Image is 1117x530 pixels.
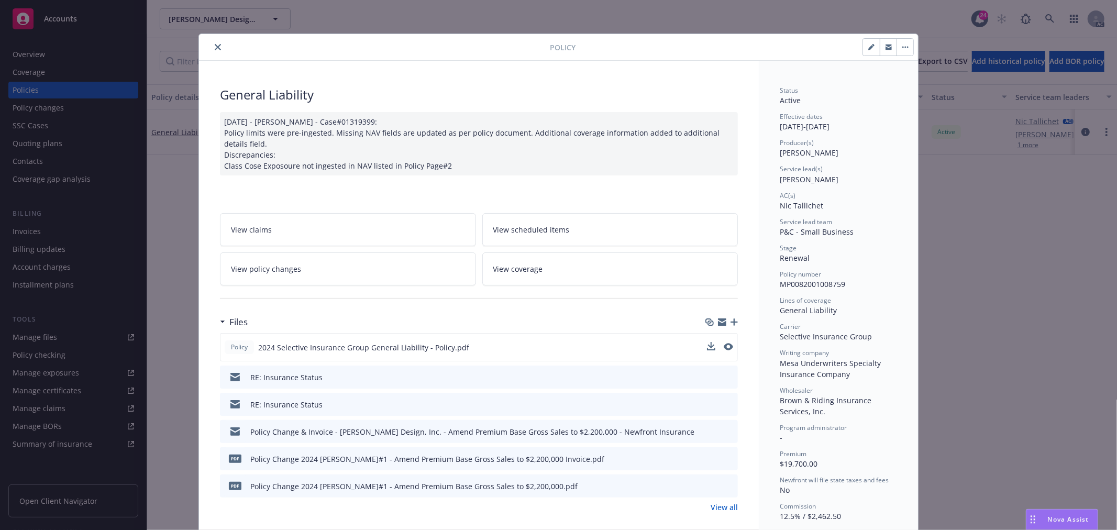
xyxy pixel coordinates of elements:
[780,395,873,416] span: Brown & Riding Insurance Services, Inc.
[212,41,224,53] button: close
[250,481,578,492] div: Policy Change 2024 [PERSON_NAME]#1 - Amend Premium Base Gross Sales to $2,200,000.pdf
[780,348,829,357] span: Writing company
[780,227,854,237] span: P&C - Small Business
[780,138,814,147] span: Producer(s)
[780,296,831,305] span: Lines of coverage
[780,112,823,121] span: Effective dates
[1026,509,1098,530] button: Nova Assist
[724,343,733,350] button: preview file
[231,263,301,274] span: View policy changes
[250,399,323,410] div: RE: Insurance Status
[780,433,782,443] span: -
[711,502,738,513] a: View all
[780,358,883,379] span: Mesa Underwriters Specialty Insurance Company
[780,112,897,132] div: [DATE] - [DATE]
[220,315,248,329] div: Files
[724,481,734,492] button: preview file
[229,343,250,352] span: Policy
[231,224,272,235] span: View claims
[707,426,716,437] button: download file
[780,217,832,226] span: Service lead team
[780,459,817,469] span: $19,700.00
[707,372,716,383] button: download file
[780,476,889,484] span: Newfront will file state taxes and fees
[550,42,576,53] span: Policy
[707,454,716,465] button: download file
[1048,515,1089,524] span: Nova Assist
[707,481,716,492] button: download file
[780,279,845,289] span: MP0082001008759
[482,213,738,246] a: View scheduled items
[1026,510,1039,529] div: Drag to move
[250,454,604,465] div: Policy Change 2024 [PERSON_NAME]#1 - Amend Premium Base Gross Sales to $2,200,000 Invoice.pdf
[482,252,738,285] a: View coverage
[220,112,738,175] div: [DATE] - [PERSON_NAME] - Case#01319399: Policy limits were pre-ingested. Missing NAV fields are u...
[780,86,798,95] span: Status
[780,201,823,211] span: Nic Tallichet
[724,454,734,465] button: preview file
[780,270,821,279] span: Policy number
[493,263,543,274] span: View coverage
[780,244,797,252] span: Stage
[707,342,715,353] button: download file
[780,511,841,521] span: 12.5% / $2,462.50
[780,305,837,315] span: General Liability
[780,423,847,432] span: Program administrator
[780,485,790,495] span: No
[780,322,801,331] span: Carrier
[780,95,801,105] span: Active
[220,252,476,285] a: View policy changes
[724,342,733,353] button: preview file
[220,213,476,246] a: View claims
[724,426,734,437] button: preview file
[229,315,248,329] h3: Files
[724,399,734,410] button: preview file
[780,148,838,158] span: [PERSON_NAME]
[250,372,323,383] div: RE: Insurance Status
[780,332,872,341] span: Selective Insurance Group
[780,164,823,173] span: Service lead(s)
[780,502,816,511] span: Commission
[724,372,734,383] button: preview file
[250,426,694,437] div: Policy Change & Invoice - [PERSON_NAME] Design, Inc. - Amend Premium Base Gross Sales to $2,200,0...
[780,386,813,395] span: Wholesaler
[707,399,716,410] button: download file
[493,224,570,235] span: View scheduled items
[229,455,241,462] span: pdf
[220,86,738,104] div: General Liability
[258,342,469,353] span: 2024 Selective Insurance Group General Liability - Policy.pdf
[780,191,795,200] span: AC(s)
[707,342,715,350] button: download file
[229,482,241,490] span: pdf
[780,253,810,263] span: Renewal
[780,174,838,184] span: [PERSON_NAME]
[780,449,806,458] span: Premium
